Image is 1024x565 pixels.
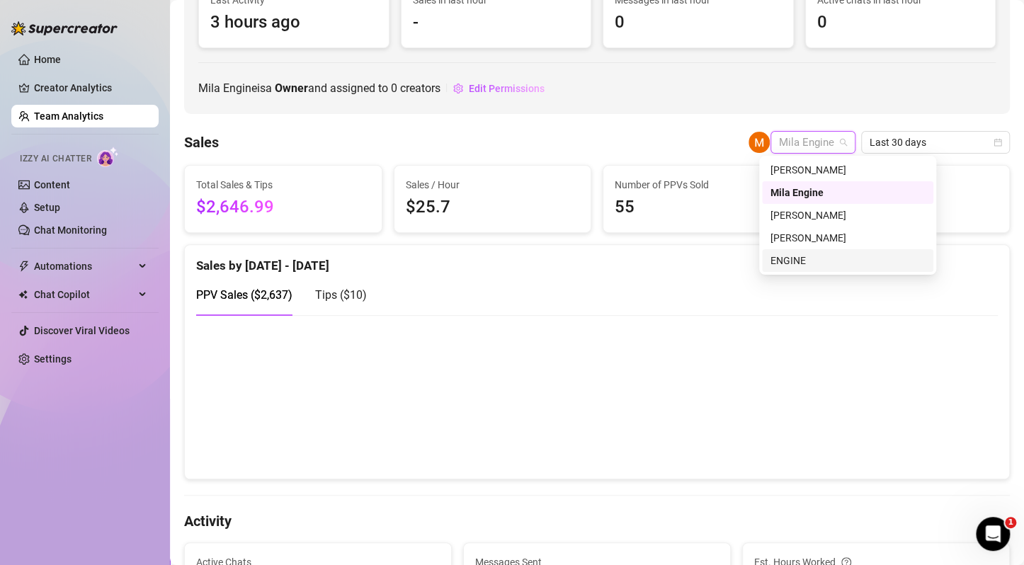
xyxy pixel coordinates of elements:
span: Chat Copilot [34,283,135,306]
span: Izzy AI Chatter [20,152,91,166]
span: Total Sales & Tips [196,177,370,193]
a: Chat Monitoring [34,224,107,236]
button: Edit Permissions [453,77,545,100]
span: setting [453,84,463,93]
img: Mila Engine [749,132,770,153]
span: 0 [817,9,984,36]
span: Edit Permissions [469,83,545,94]
a: Home [34,54,61,65]
a: Content [34,179,70,190]
span: 55 [615,194,789,221]
div: [PERSON_NAME] [770,207,925,223]
span: Last 30 days [870,132,1001,153]
span: 3 hours ago [210,9,377,36]
img: Chat Copilot [18,290,28,299]
span: Mila Engine [779,132,847,153]
div: ENGINE [770,253,925,268]
div: Mila Engine [770,185,925,200]
span: thunderbolt [18,261,30,272]
span: PPV Sales ( $2,637 ) [196,288,292,302]
b: Owner [275,81,308,95]
span: Tips ( $10 ) [315,288,367,302]
div: [PERSON_NAME] [770,162,925,178]
a: Creator Analytics [34,76,147,99]
span: 0 [615,9,782,36]
span: $2,646.99 [196,194,370,221]
div: ENGINE [762,249,933,272]
span: calendar [994,138,1002,147]
div: brandon ty [762,159,933,181]
a: Setup [34,202,60,213]
div: [PERSON_NAME] [770,230,925,246]
a: Team Analytics [34,110,103,122]
img: logo-BBDzfeDw.svg [11,21,118,35]
span: 1 [1005,517,1016,528]
iframe: Intercom live chat [976,517,1010,551]
div: Mila Engine [762,181,933,204]
div: Johaina Therese Gaspar [762,204,933,227]
span: Automations [34,255,135,278]
a: Discover Viral Videos [34,325,130,336]
span: Sales / Hour [406,177,580,193]
span: Mila Engine is a and assigned to creators [198,79,440,97]
div: Marty [762,227,933,249]
span: $25.7 [406,194,580,221]
span: 0 [391,81,397,95]
div: Sales by [DATE] - [DATE] [196,245,998,275]
h4: Activity [184,511,1010,531]
span: Number of PPVs Sold [615,177,789,193]
a: Settings [34,353,72,365]
h4: Sales [184,132,219,152]
span: - [413,9,580,36]
img: AI Chatter [97,147,119,167]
